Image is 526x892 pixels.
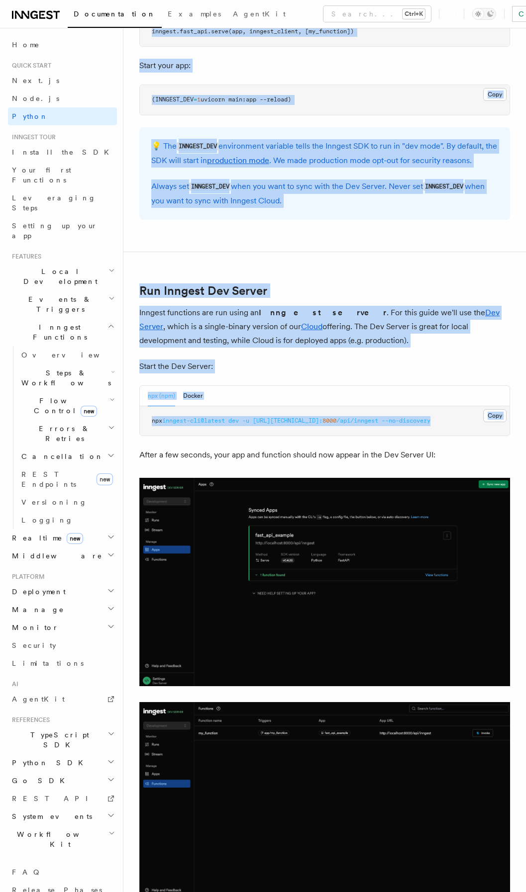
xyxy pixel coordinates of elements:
button: Python SDK [8,754,117,772]
span: Deployment [8,587,66,597]
button: Search...Ctrl+K [323,6,431,22]
a: production mode [207,156,269,165]
span: /api/inngest [336,417,378,424]
button: Realtimenew [8,529,117,547]
span: REST Endpoints [21,470,76,488]
button: Copy [483,409,507,422]
span: (app, inngest_client, [my_function]) [228,28,354,35]
button: Cancellation [17,447,117,465]
span: Setting up your app [12,222,98,240]
a: Setting up your app [8,217,117,245]
span: Go SDK [8,776,71,786]
a: FAQ [8,863,117,881]
span: Features [8,253,41,261]
span: REST API [12,795,97,803]
a: Dev Server [139,308,500,331]
button: TypeScript SDK [8,726,117,754]
a: Home [8,36,117,54]
button: Go SDK [8,772,117,790]
span: -u [242,417,249,424]
span: Steps & Workflows [17,368,111,388]
button: Inngest Functions [8,318,117,346]
span: Leveraging Steps [12,194,96,212]
a: REST Endpointsnew [17,465,117,493]
span: . [208,28,211,35]
div: Inngest Functions [8,346,117,529]
a: Security [8,636,117,654]
span: new [97,473,113,485]
span: Python SDK [8,758,89,768]
code: INNGEST_DEV [189,182,231,191]
code: INNGEST_DEV [423,182,465,191]
span: Middleware [8,551,103,561]
span: Documentation [74,10,156,18]
span: Versioning [21,498,87,506]
span: Logging [21,516,73,524]
span: Inngest tour [8,133,56,141]
span: Quick start [8,62,51,70]
a: Documentation [68,3,162,28]
a: Examples [162,3,227,27]
span: inngest-cli@latest [162,417,225,424]
span: Security [12,641,56,649]
a: Your first Functions [8,161,117,189]
span: AgentKit [233,10,286,18]
span: new [67,533,83,544]
a: AgentKit [227,3,292,27]
a: Cloud [301,322,322,331]
span: 1 [197,96,201,103]
a: Run Inngest Dev Server [139,284,267,298]
span: Inngest Functions [8,322,107,342]
span: Cancellation [17,451,104,461]
span: Events & Triggers [8,294,108,314]
span: new [81,406,97,417]
span: = [194,96,197,103]
button: Events & Triggers [8,290,117,318]
button: System events [8,807,117,825]
span: fast_api [180,28,208,35]
p: Start the Dev Server: [139,359,510,373]
a: Versioning [17,493,117,511]
button: Manage [8,601,117,619]
a: Python [8,107,117,125]
span: . [176,28,180,35]
span: Next.js [12,77,59,85]
button: Copy [483,88,507,101]
span: Overview [21,351,124,359]
a: Node.js [8,89,117,107]
button: Flow Controlnew [17,392,117,420]
img: quick-start-app.png [139,478,510,686]
span: AgentKit [12,695,65,703]
strong: Inngest server [259,308,387,317]
span: Home [12,40,40,50]
span: Examples [168,10,221,18]
p: 💡 The environment variable tells the Inngest SDK to run in "dev mode". By default, the SDK will s... [151,139,498,168]
button: Toggle dark mode [472,8,496,20]
a: Install the SDK [8,143,117,161]
span: Your first Functions [12,166,71,184]
a: Leveraging Steps [8,189,117,217]
a: Logging [17,511,117,529]
span: Flow Control [17,396,109,416]
a: AgentKit [8,690,117,708]
button: Deployment [8,583,117,601]
button: Local Development [8,263,117,290]
code: INNGEST_DEV [177,142,218,151]
button: Steps & Workflows [17,364,117,392]
p: Always set when you want to sync with the Dev Server. Never set when you want to sync with Innges... [151,179,498,208]
span: AI [8,680,18,688]
span: Limitations [12,659,84,667]
a: Limitations [8,654,117,672]
button: Middleware [8,547,117,565]
button: Errors & Retries [17,420,117,447]
span: TypeScript SDK [8,730,107,750]
a: Overview [17,346,117,364]
span: [URL][TECHNICAL_ID]: [253,417,322,424]
span: 8000 [322,417,336,424]
span: --no-discovery [382,417,430,424]
kbd: Ctrl+K [403,9,425,19]
button: Docker [183,386,203,406]
span: npx [152,417,162,424]
a: REST API [8,790,117,807]
button: Workflow Kit [8,825,117,853]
